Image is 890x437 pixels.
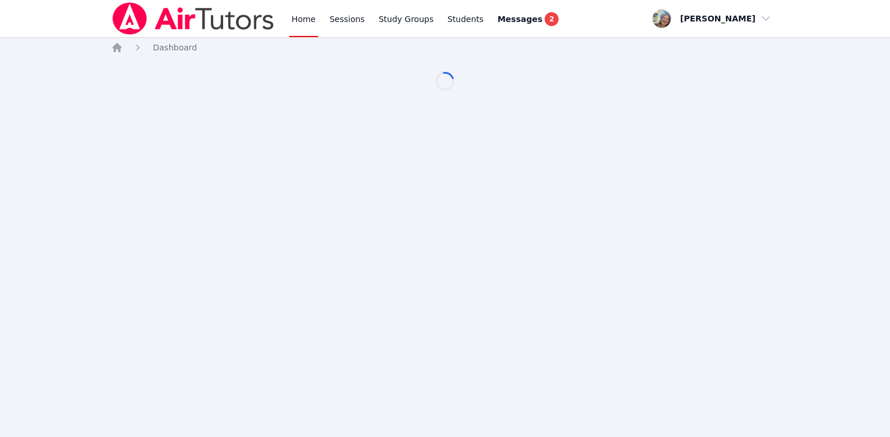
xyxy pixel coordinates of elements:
[111,42,779,53] nav: Breadcrumb
[153,43,197,52] span: Dashboard
[498,13,542,25] span: Messages
[153,42,197,53] a: Dashboard
[111,2,275,35] img: Air Tutors
[545,12,559,26] span: 2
